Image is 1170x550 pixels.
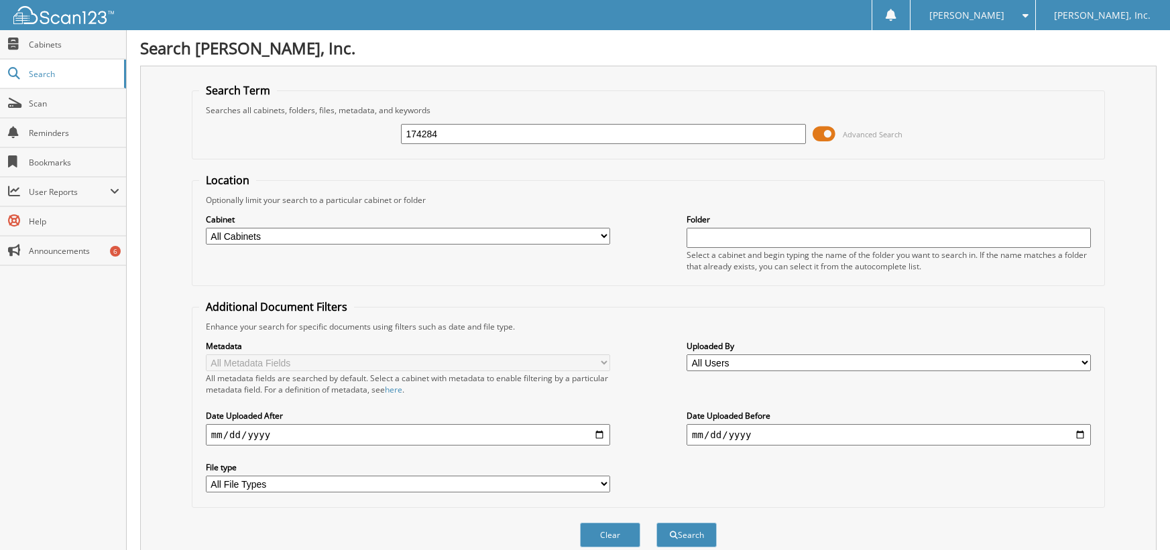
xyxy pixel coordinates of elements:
[199,173,256,188] legend: Location
[199,105,1098,116] div: Searches all cabinets, folders, files, metadata, and keywords
[199,83,277,98] legend: Search Term
[687,249,1091,272] div: Select a cabinet and begin typing the name of the folder you want to search in. If the name match...
[29,245,119,257] span: Announcements
[687,424,1091,445] input: end
[140,37,1157,59] h1: Search [PERSON_NAME], Inc.
[206,372,610,395] div: All metadata fields are searched by default. Select a cabinet with metadata to enable filtering b...
[687,410,1091,421] label: Date Uploaded Before
[29,216,119,227] span: Help
[687,340,1091,352] label: Uploaded By
[199,194,1098,206] div: Optionally limit your search to a particular cabinet or folder
[206,340,610,352] label: Metadata
[13,6,114,24] img: scan123-logo-white.svg
[29,68,117,80] span: Search
[843,129,902,139] span: Advanced Search
[29,186,110,198] span: User Reports
[199,321,1098,332] div: Enhance your search for specific documents using filters such as date and file type.
[29,157,119,168] span: Bookmarks
[206,424,610,445] input: start
[29,39,119,50] span: Cabinets
[206,462,610,473] label: File type
[206,410,610,421] label: Date Uploaded After
[206,214,610,225] label: Cabinet
[580,523,640,547] button: Clear
[110,246,121,257] div: 6
[29,127,119,139] span: Reminders
[1054,11,1151,19] span: [PERSON_NAME], Inc.
[29,98,119,109] span: Scan
[656,523,717,547] button: Search
[1103,486,1170,550] iframe: Chat Widget
[929,11,1004,19] span: [PERSON_NAME]
[687,214,1091,225] label: Folder
[385,384,402,395] a: here
[199,299,354,314] legend: Additional Document Filters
